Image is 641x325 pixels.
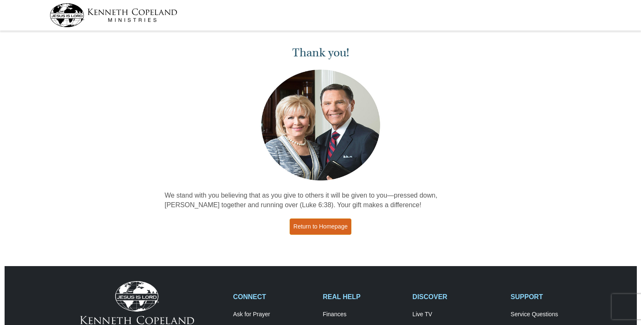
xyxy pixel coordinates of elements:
h2: CONNECT [233,293,314,301]
h1: Thank you! [165,46,477,60]
a: Finances [323,311,404,318]
h2: SUPPORT [511,293,592,301]
img: Kenneth and Gloria [259,68,382,183]
p: We stand with you believing that as you give to others it will be given to you—pressed down, [PER... [165,191,477,210]
a: Service Questions [511,311,592,318]
a: Ask for Prayer [233,311,314,318]
a: Return to Homepage [290,218,351,235]
img: kcm-header-logo.svg [50,3,177,27]
a: Live TV [412,311,502,318]
h2: DISCOVER [412,293,502,301]
h2: REAL HELP [323,293,404,301]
